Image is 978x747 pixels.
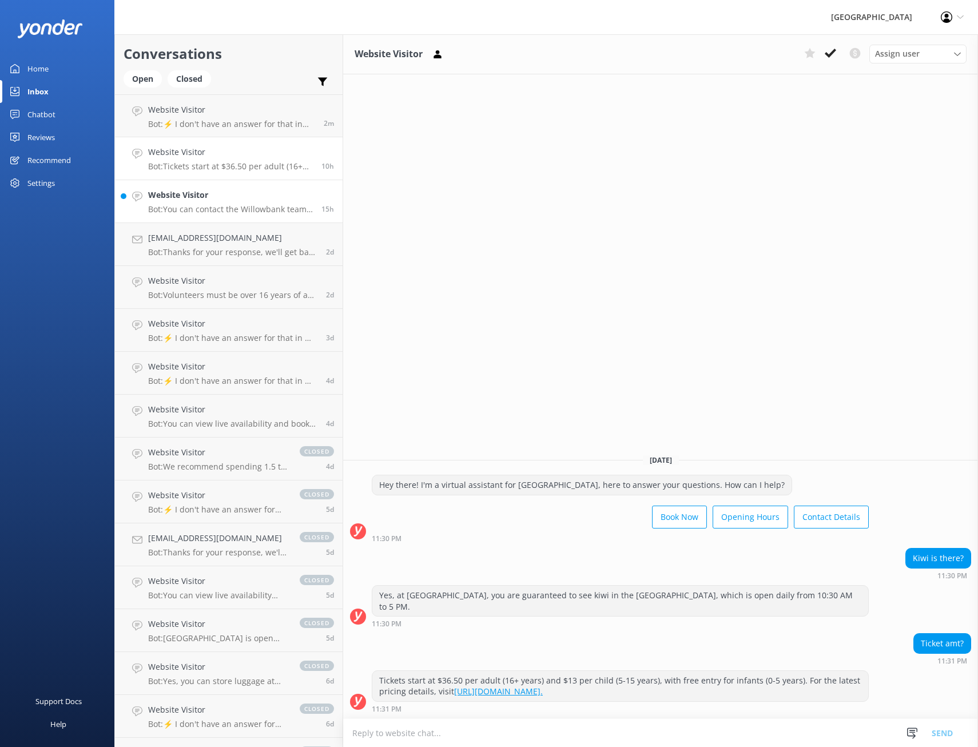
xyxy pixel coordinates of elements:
[326,676,334,686] span: Oct 10 2025 09:35am (UTC +13:00) Pacific/Auckland
[115,352,343,395] a: Website VisitorBot:⚡ I don't have an answer for that in my knowledge base. Please try and rephras...
[27,149,71,172] div: Recommend
[27,57,49,80] div: Home
[148,661,288,673] h4: Website Visitor
[148,719,288,729] p: Bot: ⚡ I don't have an answer for that in my knowledge base. Please try and rephrase your questio...
[148,462,288,472] p: Bot: We recommend spending 1.5 to 2 hours walking around the Reserve to get the most out of your ...
[937,658,967,665] strong: 11:31 PM
[148,419,317,429] p: Bot: You can view live availability and book your tickets online at [URL][DOMAIN_NAME]. Tickets c...
[321,204,334,214] span: Oct 15 2025 06:26pm (UTC +13:00) Pacific/Auckland
[372,534,869,542] div: Oct 15 2025 11:30pm (UTC +13:00) Pacific/Auckland
[713,506,788,529] button: Opening Hours
[115,695,343,738] a: Website VisitorBot:⚡ I don't have an answer for that in my knowledge base. Please try and rephras...
[326,290,334,300] span: Oct 13 2025 07:43pm (UTC +13:00) Pacific/Auckland
[115,523,343,566] a: [EMAIL_ADDRESS][DOMAIN_NAME]Bot:Thanks for your response, we'll get back to you as soon as we can...
[148,376,317,386] p: Bot: ⚡ I don't have an answer for that in my knowledge base. Please try and rephrase your questio...
[148,547,288,558] p: Bot: Thanks for your response, we'll get back to you as soon as we can during opening hours.
[372,621,401,627] strong: 11:30 PM
[148,633,288,643] p: Bot: [GEOGRAPHIC_DATA] is open every day from 9:30am to 5pm, except on [DATE], when it is closed ...
[326,462,334,471] span: Oct 11 2025 02:39pm (UTC +13:00) Pacific/Auckland
[372,619,869,627] div: Oct 15 2025 11:30pm (UTC +13:00) Pacific/Auckland
[372,705,869,713] div: Oct 15 2025 11:31pm (UTC +13:00) Pacific/Auckland
[17,19,83,38] img: yonder-white-logo.png
[372,586,868,616] div: Yes, at [GEOGRAPHIC_DATA], you are guaranteed to see kiwi in the [GEOGRAPHIC_DATA], which is open...
[124,72,168,85] a: Open
[115,266,343,309] a: Website VisitorBot:Volunteers must be over 16 years of age to volunteer at [GEOGRAPHIC_DATA].2d
[914,634,971,653] div: Ticket amt?
[115,309,343,352] a: Website VisitorBot:⚡ I don't have an answer for that in my knowledge base. Please try and rephras...
[937,573,967,579] strong: 11:30 PM
[148,232,317,244] h4: [EMAIL_ADDRESS][DOMAIN_NAME]
[875,47,920,60] span: Assign user
[324,118,334,128] span: Oct 16 2025 09:51am (UTC +13:00) Pacific/Auckland
[321,161,334,171] span: Oct 15 2025 11:31pm (UTC +13:00) Pacific/Auckland
[168,70,211,88] div: Closed
[869,45,967,63] div: Assign User
[115,609,343,652] a: Website VisitorBot:[GEOGRAPHIC_DATA] is open every day from 9:30am to 5pm, except on [DATE], when...
[115,223,343,266] a: [EMAIL_ADDRESS][DOMAIN_NAME]Bot:Thanks for your response, we'll get back to you as soon as we can...
[148,504,288,515] p: Bot: ⚡ I don't have an answer for that in my knowledge base. Please try and rephrase your questio...
[148,119,315,129] p: Bot: ⚡ I don't have an answer for that in my knowledge base. Please try and rephrase your questio...
[148,618,288,630] h4: Website Visitor
[148,532,288,545] h4: [EMAIL_ADDRESS][DOMAIN_NAME]
[148,403,317,416] h4: Website Visitor
[148,275,317,287] h4: Website Visitor
[326,590,334,600] span: Oct 10 2025 06:24pm (UTC +13:00) Pacific/Auckland
[300,489,334,499] span: closed
[300,704,334,714] span: closed
[372,535,401,542] strong: 11:30 PM
[454,686,543,697] a: [URL][DOMAIN_NAME].
[27,126,55,149] div: Reviews
[148,104,315,116] h4: Website Visitor
[300,532,334,542] span: closed
[115,480,343,523] a: Website VisitorBot:⚡ I don't have an answer for that in my knowledge base. Please try and rephras...
[148,204,313,214] p: Bot: You can contact the Willowbank team at 03 359 6226, or by emailing [EMAIL_ADDRESS][DOMAIN_NA...
[643,455,679,465] span: [DATE]
[27,172,55,194] div: Settings
[115,180,343,223] a: Website VisitorBot:You can contact the Willowbank team at 03 359 6226, or by emailing [EMAIL_ADDR...
[355,47,423,62] h3: Website Visitor
[148,161,313,172] p: Bot: Tickets start at $36.50 per adult (16+ years) and $13 per child (5-15 years), with free entr...
[148,704,288,716] h4: Website Visitor
[906,549,971,568] div: Kiwi is there?
[124,43,334,65] h2: Conversations
[35,690,82,713] div: Support Docs
[148,590,288,601] p: Bot: You can view live availability and book your tickets online at [URL][DOMAIN_NAME]. Tickets c...
[115,652,343,695] a: Website VisitorBot:Yes, you can store luggage at [GEOGRAPHIC_DATA] during your visit. Please enqu...
[148,317,317,330] h4: Website Visitor
[326,333,334,343] span: Oct 12 2025 10:18pm (UTC +13:00) Pacific/Auckland
[326,376,334,386] span: Oct 12 2025 09:43am (UTC +13:00) Pacific/Auckland
[148,146,313,158] h4: Website Visitor
[148,189,313,201] h4: Website Visitor
[326,547,334,557] span: Oct 10 2025 10:06pm (UTC +13:00) Pacific/Auckland
[50,713,66,736] div: Help
[148,333,317,343] p: Bot: ⚡ I don't have an answer for that in my knowledge base. Please try and rephrase your questio...
[148,360,317,373] h4: Website Visitor
[300,661,334,671] span: closed
[372,706,401,713] strong: 11:31 PM
[115,438,343,480] a: Website VisitorBot:We recommend spending 1.5 to 2 hours walking around the Reserve to get the mos...
[300,575,334,585] span: closed
[148,247,317,257] p: Bot: Thanks for your response, we'll get back to you as soon as we can during opening hours.
[905,571,971,579] div: Oct 15 2025 11:30pm (UTC +13:00) Pacific/Auckland
[148,446,288,459] h4: Website Visitor
[124,70,162,88] div: Open
[27,103,55,126] div: Chatbot
[148,489,288,502] h4: Website Visitor
[326,633,334,643] span: Oct 10 2025 11:15am (UTC +13:00) Pacific/Auckland
[115,94,343,137] a: Website VisitorBot:⚡ I don't have an answer for that in my knowledge base. Please try and rephras...
[794,506,869,529] button: Contact Details
[326,504,334,514] span: Oct 11 2025 12:12am (UTC +13:00) Pacific/Auckland
[115,137,343,180] a: Website VisitorBot:Tickets start at $36.50 per adult (16+ years) and $13 per child (5-15 years), ...
[148,290,317,300] p: Bot: Volunteers must be over 16 years of age to volunteer at [GEOGRAPHIC_DATA].
[300,446,334,456] span: closed
[652,506,707,529] button: Book Now
[372,475,792,495] div: Hey there! I'm a virtual assistant for [GEOGRAPHIC_DATA], here to answer your questions. How can ...
[27,80,49,103] div: Inbox
[913,657,971,665] div: Oct 15 2025 11:31pm (UTC +13:00) Pacific/Auckland
[372,671,868,701] div: Tickets start at $36.50 per adult (16+ years) and $13 per child (5-15 years), with free entry for...
[300,618,334,628] span: closed
[148,676,288,686] p: Bot: Yes, you can store luggage at [GEOGRAPHIC_DATA] during your visit. Please enquire at the fro...
[326,419,334,428] span: Oct 12 2025 08:42am (UTC +13:00) Pacific/Auckland
[168,72,217,85] a: Closed
[326,247,334,257] span: Oct 13 2025 11:25pm (UTC +13:00) Pacific/Auckland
